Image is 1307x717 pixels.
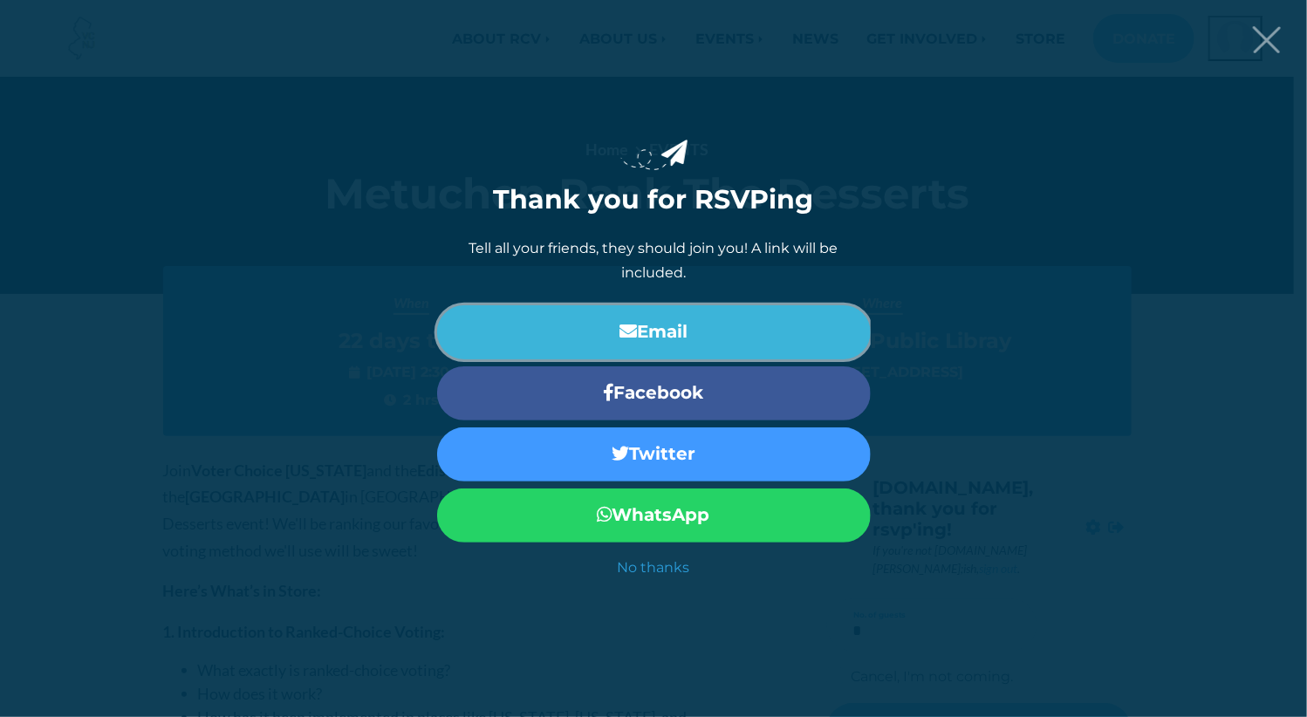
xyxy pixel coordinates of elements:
button: Close [1253,26,1281,53]
a: Twitter [437,427,871,481]
a: Email [437,305,871,359]
a: No thanks [437,557,871,577]
p: Tell all your friends, they should join you! A link will be included. [437,236,871,283]
a: Facebook [437,366,871,420]
a: WhatsApp [437,488,871,543]
h1: Thank you for RSVPing [437,184,871,215]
